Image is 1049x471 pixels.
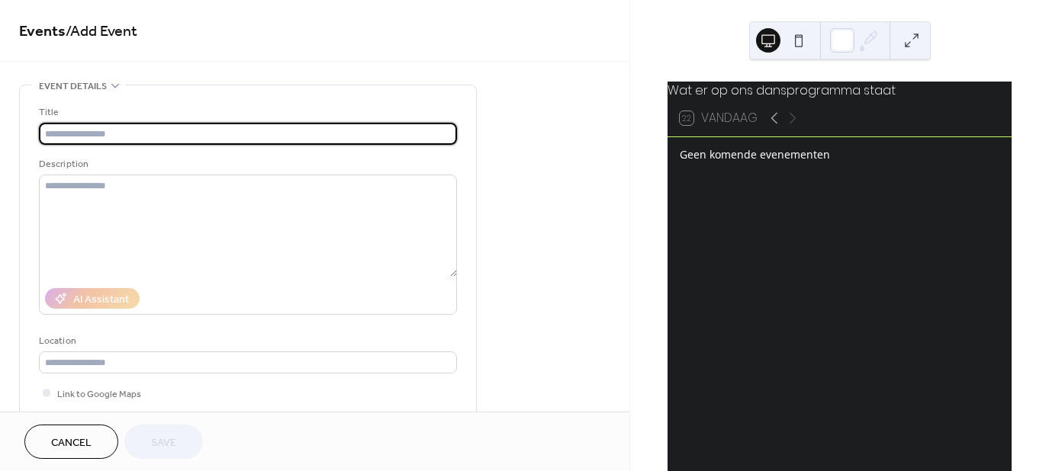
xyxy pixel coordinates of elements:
[24,425,118,459] button: Cancel
[19,17,66,46] a: Events
[39,104,454,120] div: Title
[680,146,999,162] div: Geen komende evenementen
[39,156,454,172] div: Description
[51,435,92,451] span: Cancel
[57,386,141,402] span: Link to Google Maps
[66,17,137,46] span: / Add Event
[39,333,454,349] div: Location
[39,78,107,95] span: Event details
[668,82,1012,100] div: Wat er op ons dansprogramma staat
